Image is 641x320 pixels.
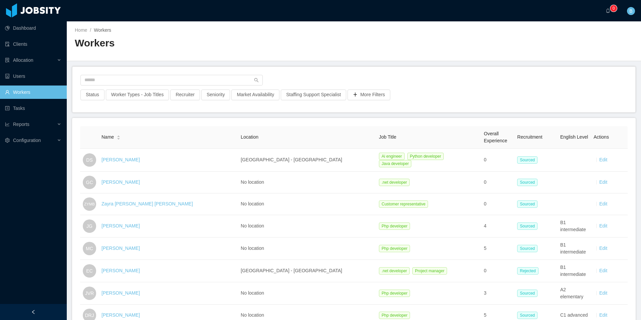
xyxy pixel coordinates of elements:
span: Overall Experience [484,131,507,143]
span: Reports [13,122,29,127]
i: icon: search [254,78,259,83]
a: Sourced [517,201,540,206]
span: Configuration [13,138,41,143]
span: Sourced [517,156,538,164]
span: B [629,7,632,15]
span: .net developer [379,267,410,275]
span: Sourced [517,200,538,208]
a: Home [75,27,87,33]
span: JG [86,219,92,233]
span: Php developer [379,290,410,297]
a: Edit [599,290,607,296]
a: Sourced [517,223,540,228]
span: Job Title [379,134,396,140]
a: Edit [599,223,607,228]
a: Sourced [517,179,540,185]
span: JVR [85,287,94,300]
span: Sourced [517,222,538,230]
button: Seniority [201,90,230,100]
div: Sort [117,134,121,139]
a: [PERSON_NAME] [101,246,140,251]
span: / [90,27,91,33]
td: No location [238,172,376,193]
button: Recruiter [170,90,200,100]
a: [PERSON_NAME] [101,223,140,228]
i: icon: setting [5,138,10,143]
i: icon: bell [606,8,610,13]
span: Sourced [517,312,538,319]
td: 3 [481,282,514,305]
span: GC [86,176,93,189]
a: Edit [599,312,607,318]
span: Ai engineer [379,153,405,160]
sup: 0 [610,5,617,12]
span: Rejected [517,267,538,275]
span: Sourced [517,290,538,297]
span: Workers [94,27,111,33]
i: icon: line-chart [5,122,10,127]
span: Java developer [379,160,411,167]
span: ZYMB [84,198,95,209]
a: [PERSON_NAME] [101,268,140,273]
span: DS [86,153,92,167]
span: Recruitment [517,134,542,140]
td: No location [238,193,376,215]
a: icon: userWorkers [5,86,61,99]
span: Python developer [407,153,444,160]
td: B1 intermediate [558,215,591,237]
a: Edit [599,157,607,162]
td: [GEOGRAPHIC_DATA] - [GEOGRAPHIC_DATA] [238,260,376,282]
td: No location [238,237,376,260]
td: A2 elementary [558,282,591,305]
i: icon: caret-up [117,135,121,137]
a: [PERSON_NAME] [101,290,140,296]
span: .net developer [379,179,410,186]
td: B1 intermediate [558,237,591,260]
a: Edit [599,268,607,273]
span: Allocation [13,57,33,63]
td: 0 [481,149,514,172]
td: 5 [481,237,514,260]
a: [PERSON_NAME] [101,179,140,185]
a: Rejected [517,268,541,273]
i: icon: caret-down [117,137,121,139]
button: Status [80,90,104,100]
span: Actions [594,134,609,140]
button: Staffing Support Specialist [281,90,346,100]
a: Edit [599,201,607,206]
span: Customer representative [379,200,428,208]
a: Sourced [517,290,540,296]
span: Sourced [517,245,538,252]
a: Sourced [517,157,540,162]
td: 0 [481,172,514,193]
button: Market Availability [231,90,279,100]
td: B1 intermediate [558,260,591,282]
span: MC [86,242,93,255]
button: Worker Types - Job Titles [106,90,169,100]
td: [GEOGRAPHIC_DATA] - [GEOGRAPHIC_DATA] [238,149,376,172]
td: 0 [481,260,514,282]
span: Php developer [379,222,410,230]
td: 4 [481,215,514,237]
span: Sourced [517,179,538,186]
span: Php developer [379,312,410,319]
span: Location [241,134,258,140]
h2: Workers [75,36,354,50]
a: [PERSON_NAME] [101,312,140,318]
td: No location [238,282,376,305]
a: Sourced [517,312,540,318]
i: icon: solution [5,58,10,62]
a: Sourced [517,246,540,251]
a: Zayra [PERSON_NAME] [PERSON_NAME] [101,201,193,206]
a: icon: profileTasks [5,102,61,115]
span: Php developer [379,245,410,252]
a: Edit [599,179,607,185]
span: EC [86,264,92,278]
span: English Level [560,134,588,140]
span: Project manager [412,267,447,275]
a: [PERSON_NAME] [101,157,140,162]
a: icon: auditClients [5,37,61,51]
td: 0 [481,193,514,215]
a: icon: robotUsers [5,69,61,83]
a: Edit [599,246,607,251]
